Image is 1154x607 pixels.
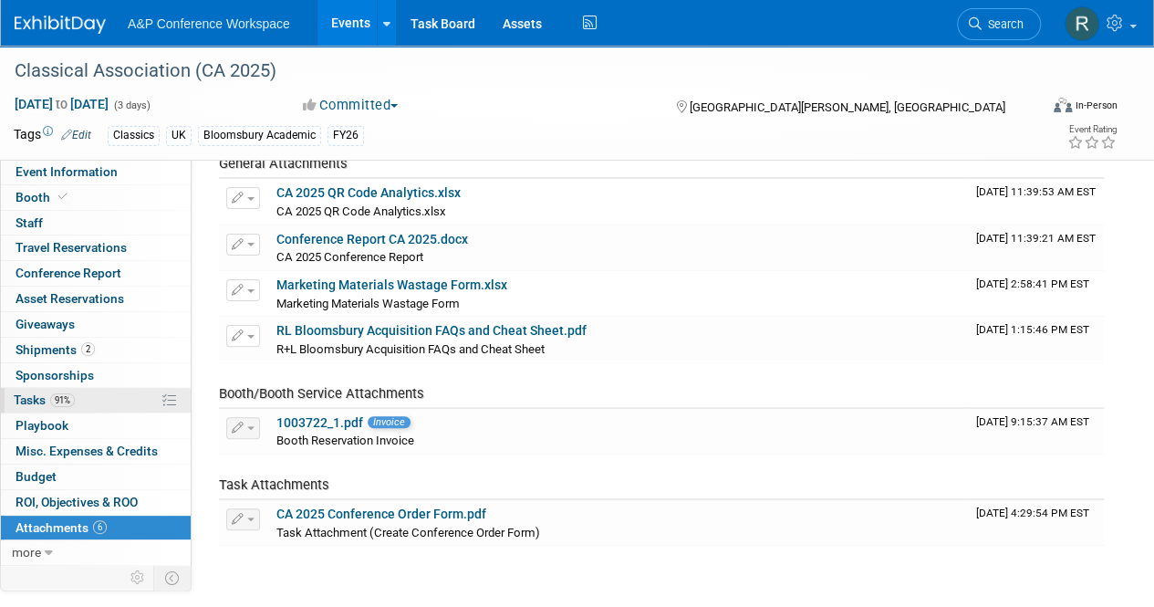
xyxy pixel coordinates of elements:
i: Booth reservation complete [58,192,68,202]
a: Budget [1,465,191,489]
span: Upload Timestamp [976,277,1089,290]
span: Sponsorships [16,368,94,382]
a: Conference Report [1,261,191,286]
span: ROI, Objectives & ROO [16,495,138,509]
span: Staff [16,215,43,230]
span: 2 [81,342,95,356]
td: Personalize Event Tab Strip [122,566,154,590]
a: Booth [1,185,191,210]
span: [DATE] [DATE] [14,96,109,112]
div: Classics [108,126,160,145]
span: Upload Timestamp [976,415,1089,428]
a: Travel Reservations [1,235,191,260]
a: CA 2025 Conference Order Form.pdf [276,507,486,521]
a: Shipments2 [1,338,191,362]
span: Search [982,17,1024,31]
span: Tasks [14,392,75,407]
div: Event Rating [1067,125,1117,134]
a: Playbook [1,413,191,438]
a: Attachments6 [1,516,191,540]
span: General Attachments [219,155,348,172]
span: to [53,97,70,111]
a: Misc. Expenses & Credits [1,439,191,464]
td: Upload Timestamp [969,179,1104,225]
td: Upload Timestamp [969,500,1104,546]
a: Sponsorships [1,363,191,388]
a: Staff [1,211,191,235]
div: FY26 [327,126,364,145]
span: Booth [16,190,71,204]
a: Event Information [1,160,191,184]
span: Booth Reservation Invoice [276,434,414,447]
a: Giveaways [1,312,191,337]
a: more [1,540,191,565]
span: [GEOGRAPHIC_DATA][PERSON_NAME], [GEOGRAPHIC_DATA] [689,100,1004,114]
td: Upload Timestamp [969,225,1104,271]
span: Marketing Materials Wastage Form [276,297,460,310]
td: Upload Timestamp [969,271,1104,317]
span: CA 2025 QR Code Analytics.xlsx [276,204,446,218]
a: 1003722_1.pdf [276,415,363,430]
span: Giveaways [16,317,75,331]
span: Invoice [368,416,411,428]
td: Toggle Event Tabs [154,566,192,590]
span: Upload Timestamp [976,507,1089,519]
span: R+L Bloomsbury Acquisition FAQs and Cheat Sheet [276,342,545,356]
div: Event Format [956,95,1118,122]
a: Edit [61,129,91,141]
span: Shipments [16,342,95,357]
span: 91% [50,393,75,407]
span: Conference Report [16,266,121,280]
img: Format-Inperson.png [1054,98,1072,112]
span: Travel Reservations [16,240,127,255]
img: Rhianna Blackburn [1065,6,1099,41]
span: A&P Conference Workspace [128,16,290,31]
span: Task Attachment (Create Conference Order Form) [276,526,540,539]
a: Conference Report CA 2025.docx [276,232,468,246]
a: Asset Reservations [1,287,191,311]
span: Attachments [16,520,107,535]
span: Upload Timestamp [976,323,1089,336]
a: Tasks91% [1,388,191,413]
div: In-Person [1075,99,1118,112]
span: CA 2025 Conference Report [276,250,423,264]
span: Upload Timestamp [976,185,1096,198]
div: Bloomsbury Academic [198,126,321,145]
span: 6 [93,520,107,534]
img: ExhibitDay [15,16,106,34]
span: Playbook [16,418,68,433]
span: Upload Timestamp [976,232,1096,245]
td: Tags [14,125,91,146]
span: Budget [16,469,57,484]
button: Committed [296,96,405,115]
span: Event Information [16,164,118,179]
div: UK [166,126,192,145]
a: ROI, Objectives & ROO [1,490,191,515]
td: Upload Timestamp [969,317,1104,362]
a: Marketing Materials Wastage Form.xlsx [276,277,507,292]
span: Misc. Expenses & Credits [16,444,158,458]
span: more [12,545,41,560]
span: (3 days) [112,99,151,111]
span: Task Attachments [219,476,329,493]
div: Classical Association (CA 2025) [8,55,1024,88]
a: RL Bloomsbury Acquisition FAQs and Cheat Sheet.pdf [276,323,587,338]
span: Booth/Booth Service Attachments [219,385,424,402]
td: Upload Timestamp [969,409,1104,455]
a: CA 2025 QR Code Analytics.xlsx [276,185,461,200]
a: Search [957,8,1041,40]
span: Asset Reservations [16,291,124,306]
